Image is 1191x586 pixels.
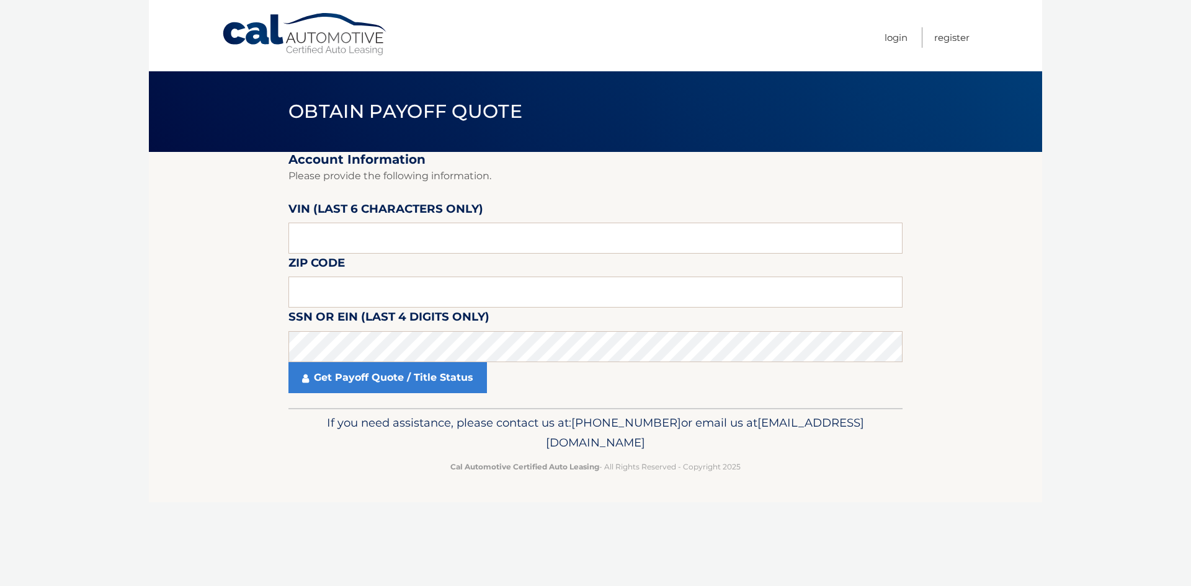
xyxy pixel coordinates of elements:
span: [PHONE_NUMBER] [571,415,681,430]
span: Obtain Payoff Quote [288,100,522,123]
h2: Account Information [288,152,903,167]
a: Get Payoff Quote / Title Status [288,362,487,393]
strong: Cal Automotive Certified Auto Leasing [450,462,599,471]
p: If you need assistance, please contact us at: or email us at [297,413,894,453]
p: Please provide the following information. [288,167,903,185]
a: Login [885,27,908,48]
p: - All Rights Reserved - Copyright 2025 [297,460,894,473]
label: VIN (last 6 characters only) [288,200,483,223]
label: Zip Code [288,254,345,277]
label: SSN or EIN (last 4 digits only) [288,308,489,331]
a: Register [934,27,970,48]
a: Cal Automotive [221,12,389,56]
